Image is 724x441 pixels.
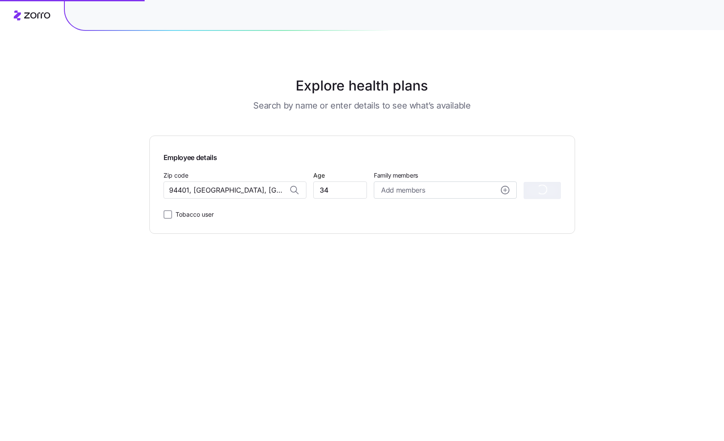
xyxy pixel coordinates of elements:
[313,171,325,180] label: Age
[172,209,214,220] label: Tobacco user
[374,171,517,180] span: Family members
[381,185,425,196] span: Add members
[313,181,367,199] input: Age
[374,181,517,199] button: Add membersadd icon
[170,76,554,96] h1: Explore health plans
[164,181,306,199] input: Zip code
[164,150,561,163] span: Employee details
[501,186,509,194] svg: add icon
[253,100,470,112] h3: Search by name or enter details to see what’s available
[164,171,188,180] label: Zip code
